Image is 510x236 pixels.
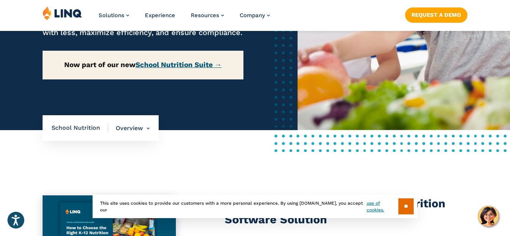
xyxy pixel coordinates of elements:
a: use of cookies. [367,200,398,213]
a: School Nutrition Suite → [136,60,222,69]
li: Overview [108,115,150,141]
div: This site uses cookies to provide our customers with a more personal experience. By using [DOMAIN... [93,195,417,218]
a: Experience [145,12,175,19]
nav: Primary Navigation [99,6,270,31]
strong: Now part of our new [64,60,222,69]
a: Request a Demo [405,7,467,22]
nav: Button Navigation [405,6,467,22]
span: Company [240,12,265,19]
span: School Nutrition [52,124,108,132]
a: Solutions [99,12,129,19]
span: Solutions [99,12,124,19]
img: LINQ | K‑12 Software [43,6,82,20]
span: Resources [191,12,219,19]
a: Company [240,12,270,19]
a: Resources [191,12,224,19]
button: Hello, have a question? Let’s chat. [478,206,499,227]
